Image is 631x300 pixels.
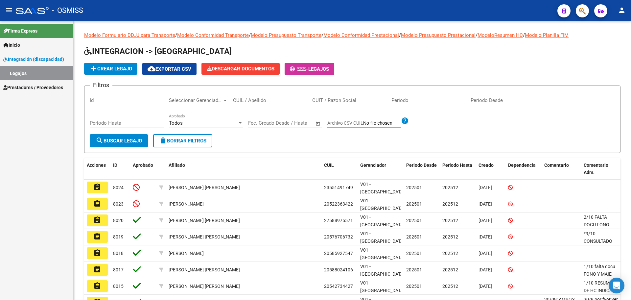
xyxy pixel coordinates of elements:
datatable-header-cell: Gerenciador [358,158,404,180]
datatable-header-cell: Creado [476,158,505,180]
span: 8019 [113,234,124,239]
div: [PERSON_NAME] [PERSON_NAME] [169,217,240,224]
span: 202501 [406,267,422,272]
div: [PERSON_NAME] [PERSON_NAME] [169,266,240,274]
span: 202501 [406,284,422,289]
button: Descargar Documentos [201,63,280,75]
span: 202512 [442,284,458,289]
span: 202512 [442,185,458,190]
mat-icon: search [96,137,104,144]
span: 202501 [406,218,422,223]
span: [DATE] [479,251,492,256]
span: Firma Express [3,27,37,35]
span: Exportar CSV [148,66,191,72]
button: Open calendar [315,120,322,127]
span: Inicio [3,41,20,49]
span: Crear Legajo [89,66,132,72]
span: Gerenciador [360,162,386,168]
a: Modelo Formulario DDJJ para Transporte [84,32,175,38]
div: [PERSON_NAME] [PERSON_NAME] [169,283,240,290]
span: 8020 [113,218,124,223]
span: [DATE] [479,267,492,272]
input: Archivo CSV CUIL [363,120,401,126]
mat-icon: help [401,117,409,125]
span: - [290,66,308,72]
button: Crear Legajo [84,63,137,75]
span: INTEGRACION -> [GEOGRAPHIC_DATA] [84,47,232,56]
datatable-header-cell: Comentario Adm. [581,158,620,180]
span: - OSMISS [52,3,83,18]
span: Seleccionar Gerenciador [169,97,222,103]
div: [PERSON_NAME] [169,200,204,208]
span: Comentario [544,162,569,168]
span: V01 - [GEOGRAPHIC_DATA] [360,198,405,211]
span: V01 - [GEOGRAPHIC_DATA] [360,214,405,227]
div: [PERSON_NAME] [169,250,204,257]
span: 20522363422 [324,201,353,207]
a: Modelo Presupuesto Transporte [251,32,321,38]
span: V01 - [GEOGRAPHIC_DATA] [360,182,405,194]
span: [DATE] [479,185,492,190]
mat-icon: assignment [93,282,101,290]
span: Integración (discapacidad) [3,56,64,63]
div: Open Intercom Messenger [609,278,624,293]
span: Archivo CSV CUIL [327,120,363,126]
button: -Legajos [285,63,334,75]
span: 202501 [406,234,422,239]
span: Aprobado [133,162,153,168]
h3: Filtros [90,81,112,90]
span: V01 - [GEOGRAPHIC_DATA] [360,247,405,260]
span: Prestadores / Proveedores [3,84,63,91]
span: 202512 [442,267,458,272]
span: Descargar Documentos [207,66,274,72]
span: Legajos [308,66,329,72]
a: Modelo Conformidad Transporte [177,32,249,38]
span: Periodo Desde [406,162,437,168]
datatable-header-cell: Periodo Desde [404,158,440,180]
span: Borrar Filtros [159,138,206,144]
datatable-header-cell: Afiliado [166,158,321,180]
span: Acciones [87,162,106,168]
mat-icon: assignment [93,183,101,191]
mat-icon: add [89,64,97,72]
span: [DATE] [479,234,492,239]
datatable-header-cell: Comentario [542,158,581,180]
span: V01 - [GEOGRAPHIC_DATA] [360,280,405,293]
span: 20576706732 [324,234,353,239]
datatable-header-cell: ID [110,158,130,180]
span: 202512 [442,201,458,207]
span: 20585927547 [324,251,353,256]
input: Fecha fin [281,120,313,126]
datatable-header-cell: Dependencia [505,158,542,180]
mat-icon: delete [159,137,167,144]
span: 202512 [442,218,458,223]
mat-icon: assignment [93,233,101,240]
span: 202501 [406,251,422,256]
span: 8017 [113,267,124,272]
span: Creado [479,162,494,168]
span: Afiliado [169,162,185,168]
mat-icon: person [618,6,626,14]
button: Exportar CSV [142,63,197,75]
span: 1/10 falta docu FONO Y MAIE [584,264,615,277]
mat-icon: assignment [93,265,101,273]
div: [PERSON_NAME] [PERSON_NAME] [169,233,240,241]
span: 8015 [113,284,124,289]
span: V01 - [GEOGRAPHIC_DATA] [360,231,405,244]
span: Periodo Hasta [442,162,472,168]
span: V01 - [GEOGRAPHIC_DATA] [360,264,405,277]
span: [DATE] [479,201,492,207]
span: [DATE] [479,218,492,223]
mat-icon: assignment [93,216,101,224]
datatable-header-cell: Acciones [84,158,110,180]
span: 20588024106 [324,267,353,272]
span: [DATE] [479,284,492,289]
div: [PERSON_NAME] [PERSON_NAME] [169,184,240,191]
span: 20542734427 [324,284,353,289]
span: 8024 [113,185,124,190]
button: Buscar Legajo [90,134,148,147]
mat-icon: cloud_download [148,65,155,73]
span: 202501 [406,201,422,207]
a: Modelo Planilla FIM [525,32,569,38]
span: 202512 [442,234,458,239]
